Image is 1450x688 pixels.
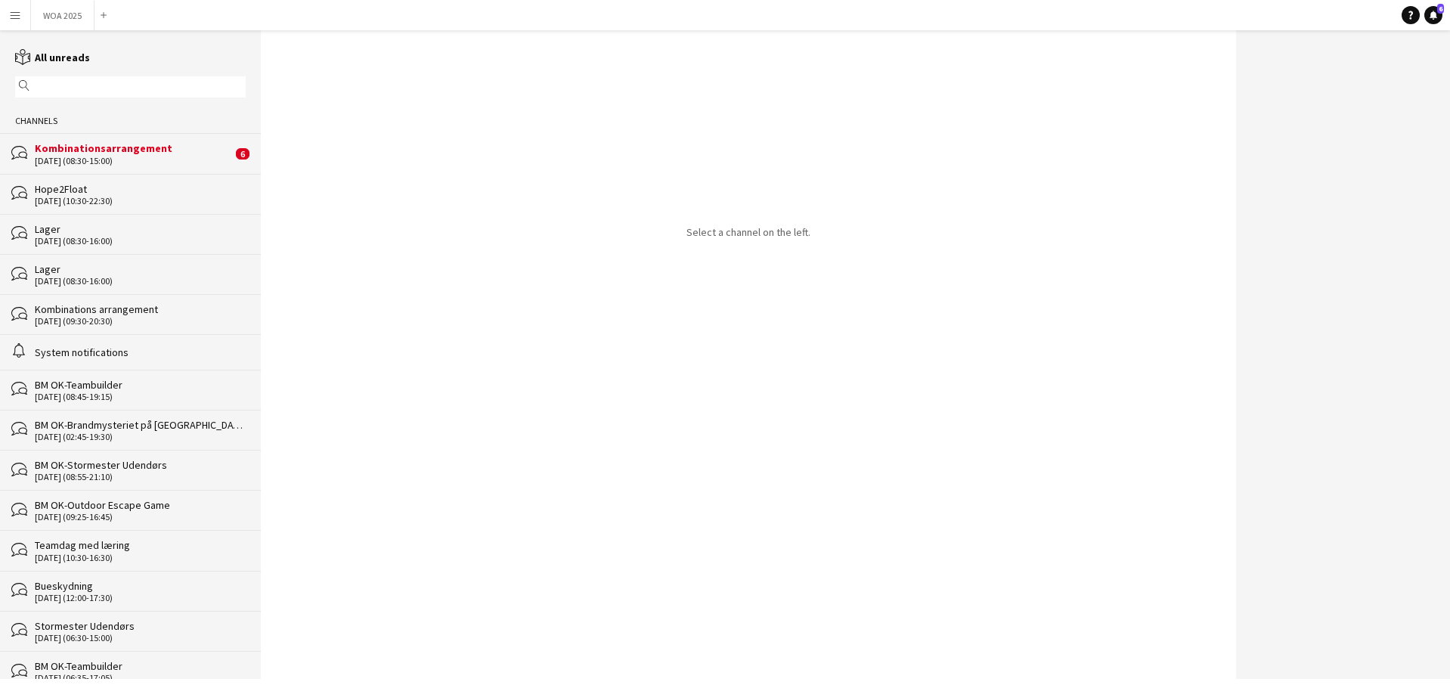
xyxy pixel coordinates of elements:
div: [DATE] (06:30-15:00) [35,633,246,643]
div: [DATE] (08:30-15:00) [35,156,232,166]
div: System notifications [35,346,246,359]
div: Kombinations arrangement [35,302,246,316]
div: BM OK-Stormester Udendørs [35,458,246,472]
div: [DATE] (06:35-17:05) [35,673,246,683]
div: [DATE] (08:30-16:00) [35,236,246,246]
div: [DATE] (12:00-17:30) [35,593,246,603]
div: [DATE] (09:30-20:30) [35,316,246,327]
div: BM OK-Brandmysteriet på [GEOGRAPHIC_DATA] [35,418,246,432]
div: BM OK-Teambuilder [35,378,246,392]
div: Hope2Float [35,182,246,196]
a: All unreads [15,51,90,64]
div: Teamdag med læring [35,538,246,552]
div: Kombinationsarrangement [35,141,232,155]
div: Lager [35,222,246,236]
div: [DATE] (10:30-22:30) [35,196,246,206]
div: BM OK-Teambuilder [35,659,246,673]
div: [DATE] (10:30-16:30) [35,553,246,563]
div: [DATE] (09:25-16:45) [35,512,246,522]
div: [DATE] (08:45-19:15) [35,392,246,402]
p: Select a channel on the left. [686,225,810,239]
div: [DATE] (02:45-19:30) [35,432,246,442]
div: Stormester Udendørs [35,619,246,633]
div: BM OK-Outdoor Escape Game [35,498,246,512]
div: [DATE] (08:55-21:10) [35,472,246,482]
button: WOA 2025 [31,1,94,30]
span: 6 [236,148,249,160]
span: 6 [1437,4,1444,14]
div: Bueskydning [35,579,246,593]
div: [DATE] (08:30-16:00) [35,276,246,287]
a: 6 [1424,6,1442,24]
div: Lager [35,262,246,276]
